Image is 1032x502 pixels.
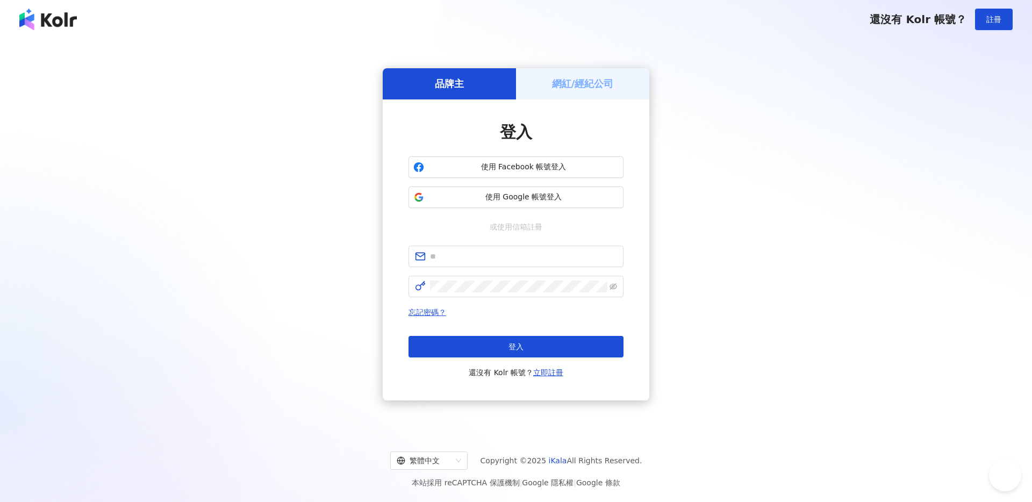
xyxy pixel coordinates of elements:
[549,456,567,465] a: iKala
[574,478,576,487] span: |
[975,9,1013,30] button: 註冊
[870,13,966,26] span: 還沒有 Kolr 帳號？
[435,77,464,90] h5: 品牌主
[428,192,619,203] span: 使用 Google 帳號登入
[500,123,532,141] span: 登入
[397,452,451,469] div: 繁體中文
[482,221,550,233] span: 或使用信箱註冊
[428,162,619,173] span: 使用 Facebook 帳號登入
[986,15,1001,24] span: 註冊
[610,283,617,290] span: eye-invisible
[408,308,446,317] a: 忘記密碼？
[19,9,77,30] img: logo
[469,366,563,379] span: 還沒有 Kolr 帳號？
[412,476,620,489] span: 本站採用 reCAPTCHA 保護機制
[408,156,623,178] button: 使用 Facebook 帳號登入
[408,187,623,208] button: 使用 Google 帳號登入
[408,336,623,357] button: 登入
[520,478,522,487] span: |
[522,478,574,487] a: Google 隱私權
[576,478,620,487] a: Google 條款
[481,454,642,467] span: Copyright © 2025 All Rights Reserved.
[533,368,563,377] a: 立即註冊
[552,77,614,90] h5: 網紅/經紀公司
[508,342,524,351] span: 登入
[989,459,1021,491] iframe: Help Scout Beacon - Open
